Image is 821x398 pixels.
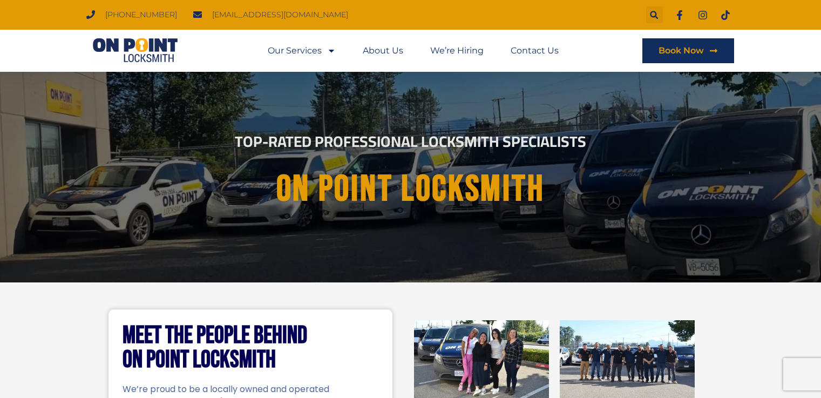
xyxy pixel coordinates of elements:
[659,46,704,55] span: Book Now
[642,38,734,63] a: Book Now
[120,169,702,210] h1: On point Locksmith
[511,38,559,63] a: Contact Us
[268,38,559,63] nav: Menu
[123,323,378,372] h2: Meet the People Behind On Point Locksmith
[111,134,711,149] h2: Top-Rated Professional Locksmith Specialists
[103,8,177,22] span: [PHONE_NUMBER]
[268,38,336,63] a: Our Services
[430,38,484,63] a: We’re Hiring
[363,38,403,63] a: About Us
[209,8,348,22] span: [EMAIL_ADDRESS][DOMAIN_NAME]
[123,383,378,396] p: We’re proud to be a locally owned and operated
[646,6,663,23] div: Search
